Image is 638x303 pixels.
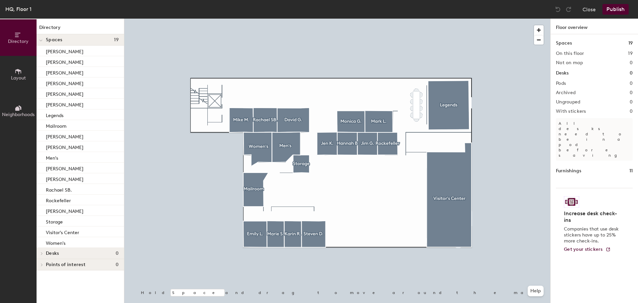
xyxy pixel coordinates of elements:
h2: 19 [628,51,633,56]
p: [PERSON_NAME] [46,175,83,182]
h2: 0 [630,81,633,86]
h1: Spaces [556,40,572,47]
h1: 19 [628,40,633,47]
h2: Archived [556,90,576,95]
p: [PERSON_NAME] [46,207,83,214]
span: Directory [8,39,29,44]
p: [PERSON_NAME] [46,164,83,172]
h1: Furnishings [556,167,581,175]
span: Desks [46,251,59,256]
span: Spaces [46,37,62,43]
h2: 0 [630,90,633,95]
img: Redo [565,6,572,13]
p: [PERSON_NAME] [46,47,83,55]
p: [PERSON_NAME] [46,89,83,97]
button: Publish [602,4,629,15]
h2: With stickers [556,109,586,114]
h2: 0 [630,60,633,66]
button: Help [528,286,544,296]
img: Undo [555,6,561,13]
img: Sticker logo [564,196,579,208]
p: Rockefeller [46,196,71,204]
p: All desks need to be in a pod before saving [556,118,633,161]
a: Get your stickers [564,247,611,252]
p: Mailroom [46,121,66,129]
p: Men's [46,153,58,161]
p: Companies that use desk stickers have up to 25% more check-ins. [564,226,621,244]
p: [PERSON_NAME] [46,79,83,86]
h2: 0 [630,99,633,105]
button: Close [583,4,596,15]
h2: Ungrouped [556,99,581,105]
h2: Not on map [556,60,583,66]
h2: Pods [556,81,566,86]
span: 0 [116,251,119,256]
p: Women's [46,238,65,246]
p: [PERSON_NAME] [46,100,83,108]
h1: 11 [629,167,633,175]
span: 19 [114,37,119,43]
p: [PERSON_NAME] [46,132,83,140]
div: HQ, Floor 1 [5,5,32,13]
p: Storage [46,217,63,225]
h2: 0 [630,109,633,114]
h1: 0 [630,70,633,77]
p: Visitor's Center [46,228,79,235]
span: Get your stickers [564,246,603,252]
span: 0 [116,262,119,267]
p: [PERSON_NAME] [46,143,83,150]
h1: Directory [37,24,124,34]
p: Legends [46,111,63,118]
h1: Floor overview [551,19,638,34]
span: Points of interest [46,262,85,267]
span: Layout [11,75,26,81]
p: [PERSON_NAME] [46,58,83,65]
h4: Increase desk check-ins [564,210,621,224]
p: Rachael SB. [46,185,72,193]
span: Neighborhoods [2,112,35,117]
p: [PERSON_NAME] [46,68,83,76]
h1: Desks [556,70,569,77]
h2: On this floor [556,51,584,56]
